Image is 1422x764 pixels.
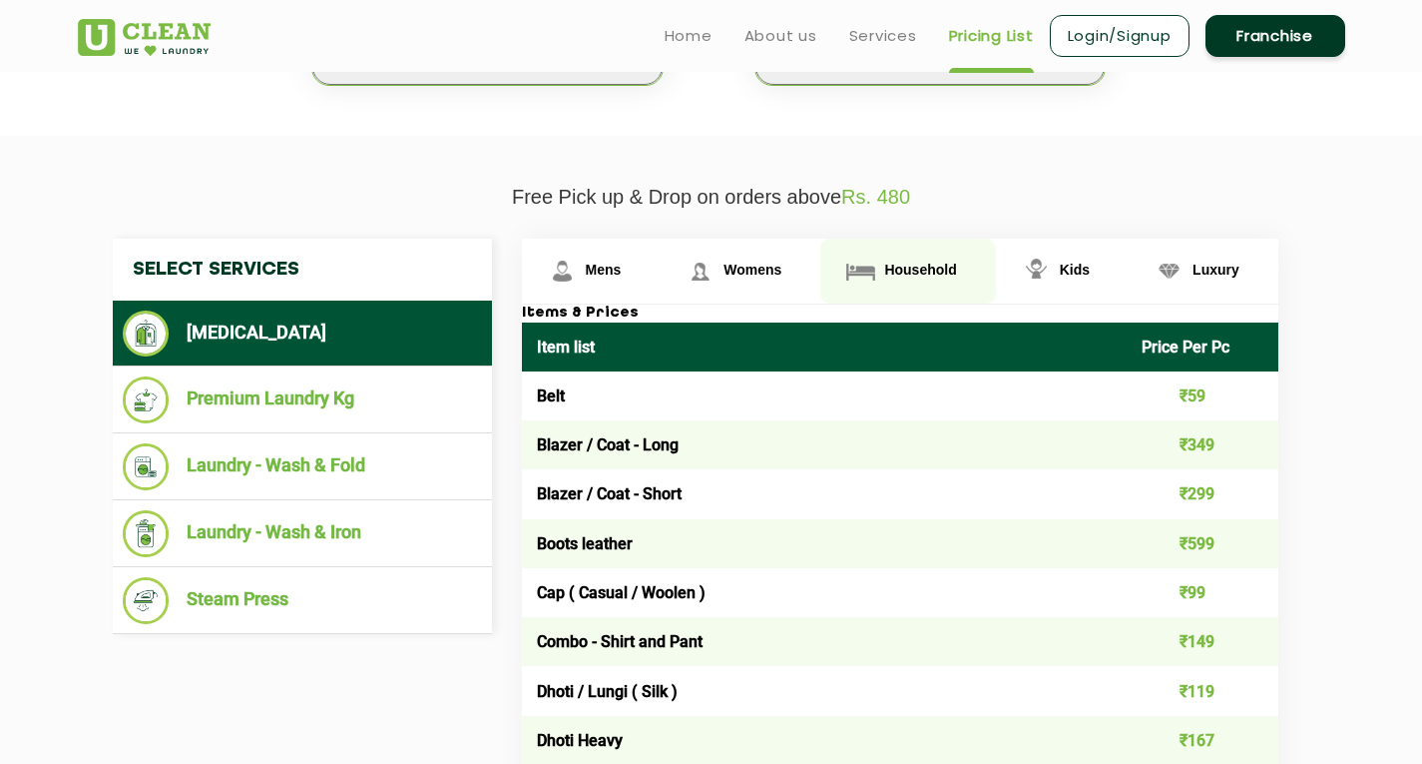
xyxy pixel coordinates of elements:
td: ₹349 [1127,420,1278,469]
li: Steam Press [123,577,482,624]
td: Belt [522,372,1128,420]
li: Premium Laundry Kg [123,377,482,423]
span: Womens [723,262,781,278]
td: Boots leather [522,519,1128,568]
td: Cap ( Casual / Woolen ) [522,568,1128,617]
td: ₹149 [1127,617,1278,666]
h3: Items & Prices [522,305,1278,323]
td: ₹99 [1127,568,1278,617]
span: Mens [586,262,622,278]
img: Laundry - Wash & Fold [123,443,170,490]
th: Price Per Pc [1127,323,1278,372]
td: Dhoti / Lungi ( Silk ) [522,666,1128,715]
a: Login/Signup [1050,15,1189,57]
img: Mens [545,254,580,289]
p: Free Pick up & Drop on orders above [78,186,1345,209]
td: ₹119 [1127,666,1278,715]
span: Rs. 480 [841,186,910,208]
img: Premium Laundry Kg [123,377,170,423]
img: Dry Cleaning [123,311,170,357]
td: ₹599 [1127,519,1278,568]
a: About us [744,24,817,48]
span: Household [884,262,956,278]
img: Luxury [1152,254,1186,289]
h4: Select Services [113,239,492,301]
img: Kids [1019,254,1054,289]
img: UClean Laundry and Dry Cleaning [78,19,211,56]
li: Laundry - Wash & Fold [123,443,482,490]
td: Combo - Shirt and Pant [522,617,1128,666]
a: Franchise [1205,15,1345,57]
td: Blazer / Coat - Short [522,469,1128,518]
a: Pricing List [949,24,1034,48]
span: Kids [1060,262,1090,278]
td: ₹59 [1127,372,1278,420]
th: Item list [522,323,1128,372]
img: Household [843,254,878,289]
img: Laundry - Wash & Iron [123,510,170,557]
span: Luxury [1192,262,1239,278]
li: [MEDICAL_DATA] [123,311,482,357]
a: Home [665,24,712,48]
td: Blazer / Coat - Long [522,420,1128,469]
a: Services [849,24,917,48]
img: Steam Press [123,577,170,624]
li: Laundry - Wash & Iron [123,510,482,557]
img: Womens [683,254,717,289]
td: ₹299 [1127,469,1278,518]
